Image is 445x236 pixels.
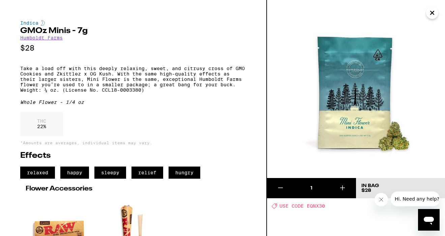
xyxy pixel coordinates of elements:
[20,35,63,40] a: Humboldt Farms
[20,112,63,136] div: 22 %
[418,209,440,231] iframe: Button to launch messaging window
[20,152,246,160] h2: Effects
[20,20,246,26] div: Indica
[94,167,126,179] span: sleepy
[375,193,388,206] iframe: Close message
[20,44,246,52] p: $28
[294,185,329,191] div: 1
[131,167,163,179] span: relief
[20,66,246,93] p: Take a load off with this deeply relaxing, sweet, and citrusy cross of GMO Cookies and Zkittlez x...
[361,188,371,193] span: $28
[20,27,246,35] h2: GMOz Minis - 7g
[361,183,379,188] div: In Bag
[356,178,445,198] button: In Bag$28
[20,99,246,105] div: Whole Flower - 1/4 oz
[37,118,46,124] p: THC
[391,191,440,206] iframe: Message from company
[60,167,89,179] span: happy
[20,167,55,179] span: relaxed
[26,185,241,192] h2: Flower Accessories
[41,20,45,26] img: indicaColor.svg
[20,141,246,145] p: *Amounts are averages, individual items may vary.
[169,167,200,179] span: hungry
[426,7,438,19] button: Close
[279,203,325,209] span: USE CODE EQNX30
